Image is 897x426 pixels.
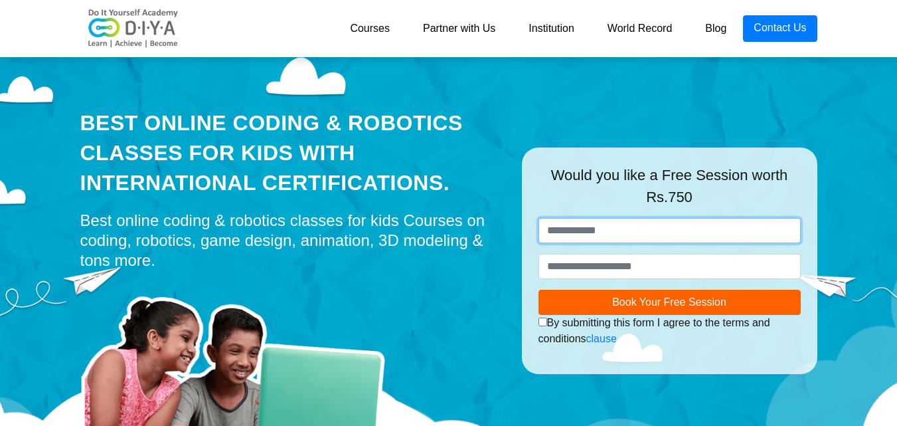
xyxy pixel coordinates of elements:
[538,164,801,218] div: Would you like a Free Session worth Rs.750
[538,290,801,315] button: Book Your Free Session
[333,15,406,42] a: Courses
[512,15,590,42] a: Institution
[591,15,689,42] a: World Record
[586,333,617,344] a: clause
[538,315,801,347] div: By submitting this form I agree to the terms and conditions
[743,15,817,42] a: Contact Us
[689,15,743,42] a: Blog
[80,9,187,49] img: logo-v2.png
[612,296,726,308] span: Book Your Free Session
[406,15,512,42] a: Partner with Us
[80,211,502,270] div: Best online coding & robotics classes for kids Courses on coding, robotics, game design, animatio...
[80,108,502,197] div: Best Online Coding & Robotics Classes for kids with International Certifications.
